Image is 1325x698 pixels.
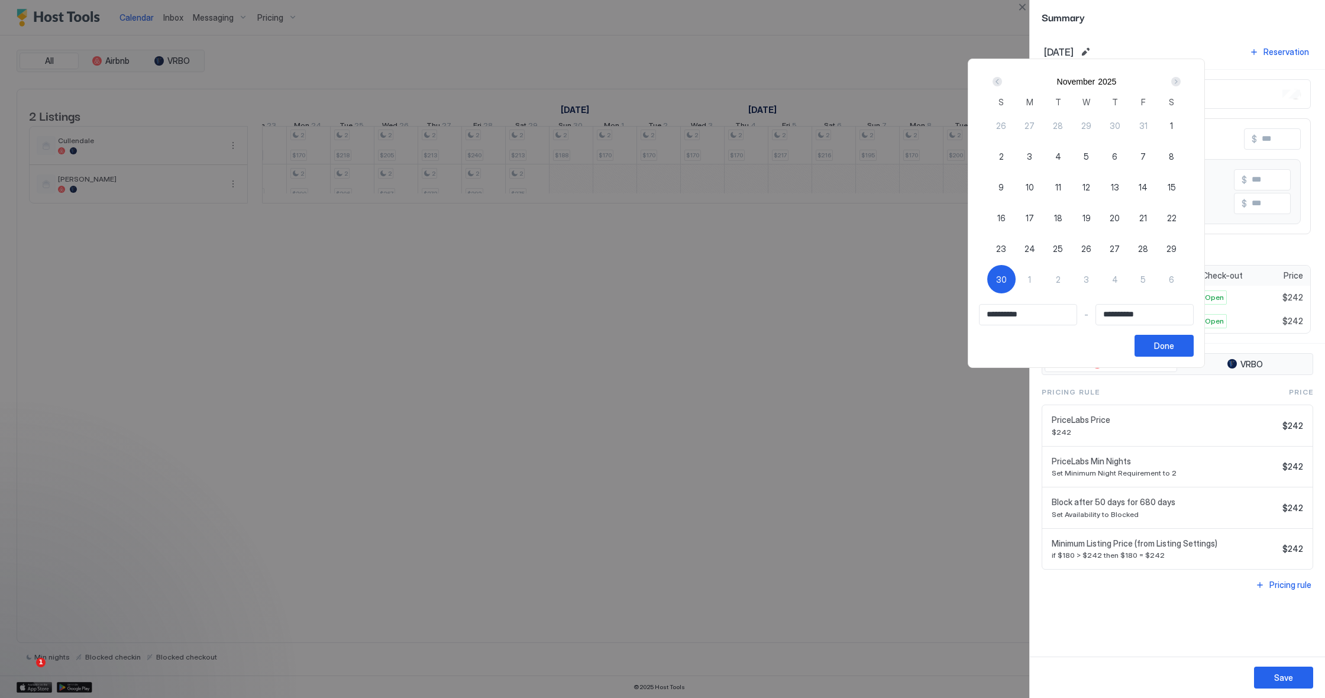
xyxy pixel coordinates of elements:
[9,583,245,666] iframe: Intercom notifications message
[1170,119,1173,132] span: 1
[1026,96,1033,108] span: M
[1084,273,1089,286] span: 3
[1025,243,1035,255] span: 24
[1129,111,1158,140] button: 31
[1101,234,1129,263] button: 27
[1138,243,1148,255] span: 28
[1158,173,1186,201] button: 15
[998,181,1004,193] span: 9
[1016,142,1044,170] button: 3
[1111,181,1119,193] span: 13
[1044,203,1072,232] button: 18
[990,75,1006,89] button: Prev
[1112,150,1117,163] span: 6
[1110,212,1120,224] span: 20
[987,111,1016,140] button: 26
[1084,150,1089,163] span: 5
[1026,181,1034,193] span: 10
[1016,173,1044,201] button: 10
[987,173,1016,201] button: 9
[1140,273,1146,286] span: 5
[999,150,1004,163] span: 2
[987,234,1016,263] button: 23
[1053,243,1063,255] span: 25
[1169,273,1174,286] span: 6
[1158,265,1186,293] button: 6
[1057,77,1095,86] button: November
[1168,181,1176,193] span: 15
[1166,243,1177,255] span: 29
[1072,142,1101,170] button: 5
[1167,212,1177,224] span: 22
[1112,96,1118,108] span: T
[1016,111,1044,140] button: 27
[1016,265,1044,293] button: 1
[1072,173,1101,201] button: 12
[1084,309,1088,320] span: -
[1081,119,1091,132] span: 29
[1129,203,1158,232] button: 21
[1096,305,1193,325] input: Input Field
[1044,234,1072,263] button: 25
[1026,212,1034,224] span: 17
[1154,340,1174,352] div: Done
[1072,203,1101,232] button: 19
[998,96,1004,108] span: S
[987,203,1016,232] button: 16
[1158,142,1186,170] button: 8
[1056,273,1061,286] span: 2
[1081,243,1091,255] span: 26
[1141,96,1146,108] span: F
[1025,119,1035,132] span: 27
[1139,181,1148,193] span: 14
[1139,212,1147,224] span: 21
[1027,150,1032,163] span: 3
[1158,234,1186,263] button: 29
[1072,111,1101,140] button: 29
[1101,203,1129,232] button: 20
[1140,150,1146,163] span: 7
[1129,234,1158,263] button: 28
[1055,150,1061,163] span: 4
[987,142,1016,170] button: 2
[1135,335,1194,357] button: Done
[36,658,46,667] span: 1
[1044,265,1072,293] button: 2
[1044,111,1072,140] button: 28
[1101,265,1129,293] button: 4
[1129,142,1158,170] button: 7
[1129,265,1158,293] button: 5
[1055,181,1061,193] span: 11
[996,243,1006,255] span: 23
[997,212,1006,224] span: 16
[1072,265,1101,293] button: 3
[1028,273,1031,286] span: 1
[1101,142,1129,170] button: 6
[1110,119,1120,132] span: 30
[12,658,40,686] iframe: Intercom live chat
[996,273,1007,286] span: 30
[1139,119,1148,132] span: 31
[1082,212,1091,224] span: 19
[1101,111,1129,140] button: 30
[1016,203,1044,232] button: 17
[1044,173,1072,201] button: 11
[1158,203,1186,232] button: 22
[1053,119,1063,132] span: 28
[1082,96,1090,108] span: W
[1044,142,1072,170] button: 4
[1110,243,1120,255] span: 27
[1169,96,1174,108] span: S
[1054,212,1062,224] span: 18
[980,305,1077,325] input: Input Field
[1158,111,1186,140] button: 1
[996,119,1006,132] span: 26
[1101,173,1129,201] button: 13
[1098,77,1116,86] button: 2025
[1055,96,1061,108] span: T
[1016,234,1044,263] button: 24
[1112,273,1118,286] span: 4
[987,265,1016,293] button: 30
